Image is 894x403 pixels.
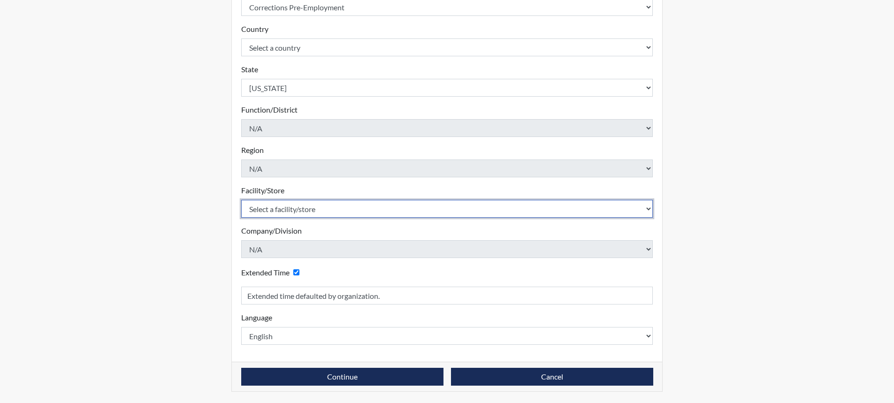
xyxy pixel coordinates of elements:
input: Reason for Extension [241,287,653,304]
button: Cancel [451,368,653,386]
label: Extended Time [241,267,290,278]
button: Continue [241,368,443,386]
label: Language [241,312,272,323]
label: Facility/Store [241,185,284,196]
label: Company/Division [241,225,302,236]
label: Function/District [241,104,298,115]
label: Region [241,144,264,156]
div: Checking this box will provide the interviewee with an accomodation of extra time to answer each ... [241,266,303,279]
label: Country [241,23,268,35]
label: State [241,64,258,75]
